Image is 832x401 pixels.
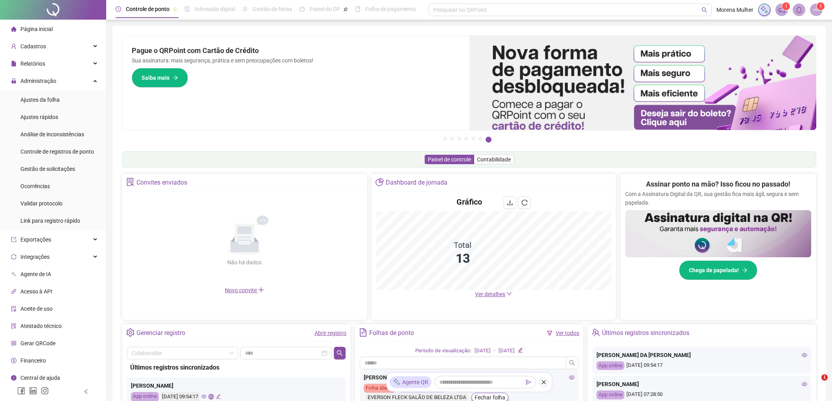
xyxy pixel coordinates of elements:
span: Gestão de solicitações [20,166,75,172]
span: close [541,379,547,385]
button: 5 [471,137,475,141]
div: Folha aberta [364,384,396,393]
span: api [11,289,17,294]
span: dollar [11,358,17,363]
img: sparkle-icon.fc2bf0ac1784a2077858766a79e2daf3.svg [393,378,401,386]
div: [DATE] 09:54:17 [596,361,807,370]
span: bell [795,6,803,13]
div: Convites enviados [136,176,187,189]
span: Novo convite [225,287,264,293]
h2: Pague o QRPoint com Cartão de Crédito [132,45,460,56]
h4: Gráfico [456,196,482,207]
span: global [208,394,214,399]
button: 1 [443,137,447,141]
div: [DATE] [499,347,515,355]
span: user-add [11,44,17,49]
div: Últimos registros sincronizados [602,326,689,340]
img: banner%2F02c71560-61a6-44d4-94b9-c8ab97240462.png [625,210,811,257]
span: Integrações [20,254,50,260]
span: Aceite de uso [20,306,53,312]
span: eye [802,352,807,358]
span: Painel do DP [309,6,340,12]
span: audit [11,306,17,311]
span: Relatórios [20,60,45,67]
span: edit [216,394,221,399]
span: Link para registro rápido [20,218,80,224]
span: left [83,389,89,394]
sup: 1 [782,2,790,10]
span: Ocorrências [20,183,50,189]
span: pushpin [343,7,348,12]
span: export [11,237,17,242]
span: eye [569,375,574,380]
iframe: Intercom live chat [805,374,824,393]
span: 1 [785,4,788,9]
span: pie-chart [376,178,384,186]
span: Saiba mais [142,73,169,82]
span: solution [126,178,134,186]
span: Contabilidade [477,156,511,163]
div: [PERSON_NAME] [131,381,342,390]
button: 7 [486,137,491,143]
span: Morena Mulher [716,5,753,14]
span: Análise de inconsistências [20,131,84,137]
span: reload [521,200,528,206]
div: - [494,347,495,355]
span: filter [547,330,552,336]
div: App online [596,361,624,370]
span: down [506,291,512,297]
button: Saiba mais [132,68,188,88]
span: dashboard [299,6,305,12]
div: Não há dados [208,258,281,267]
span: sun [242,6,248,12]
span: Ajustes rápidos [20,114,58,120]
a: Abrir registro [315,330,346,336]
span: Agente de IA [20,271,51,277]
span: arrow-right [742,267,747,273]
span: Atestado técnico [20,323,62,329]
span: setting [126,328,134,337]
button: 3 [457,137,461,141]
button: 2 [450,137,454,141]
span: Exportações [20,236,51,243]
span: Ajustes da folha [20,97,60,103]
span: clock-circle [116,6,121,12]
div: Dashboard de jornada [386,176,447,189]
div: Últimos registros sincronizados [130,363,342,372]
div: Gerenciar registro [136,326,185,340]
div: [PERSON_NAME] DA [PERSON_NAME] [596,351,807,359]
span: lock [11,78,17,84]
span: search [569,360,575,366]
span: Acesso à API [20,288,52,295]
div: [PERSON_NAME] [596,380,807,388]
a: Ver todos [556,330,579,336]
img: sparkle-icon.fc2bf0ac1784a2077858766a79e2daf3.svg [760,5,769,14]
span: Administração [20,78,56,84]
span: edit [518,348,523,353]
span: book [355,6,361,12]
span: info-circle [11,375,17,381]
span: plus [258,287,264,293]
span: search [337,350,343,356]
div: [PERSON_NAME] DA [PERSON_NAME] [364,373,574,382]
sup: Atualize o seu contato no menu Meus Dados [817,2,825,10]
span: sync [11,254,17,260]
span: Chega de papelada! [689,266,739,275]
span: file-text [359,328,367,337]
span: team [592,328,600,337]
h2: Assinar ponto na mão? Isso ficou no passado! [646,179,790,190]
span: Painel de controle [428,156,471,163]
div: [DATE] 07:28:50 [596,390,807,399]
span: Admissão digital [195,6,235,12]
button: Chega de papelada! [679,260,757,280]
span: Ver detalhes [475,291,505,297]
span: file-done [184,6,190,12]
img: banner%2F096dab35-e1a4-4d07-87c2-cf089f3812bf.png [469,36,817,130]
span: Controle de ponto [126,6,169,12]
div: Agente QR [390,376,431,388]
span: pushpin [173,7,177,12]
span: qrcode [11,341,17,346]
span: Página inicial [20,26,53,32]
span: instagram [41,387,49,395]
span: download [507,200,513,206]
